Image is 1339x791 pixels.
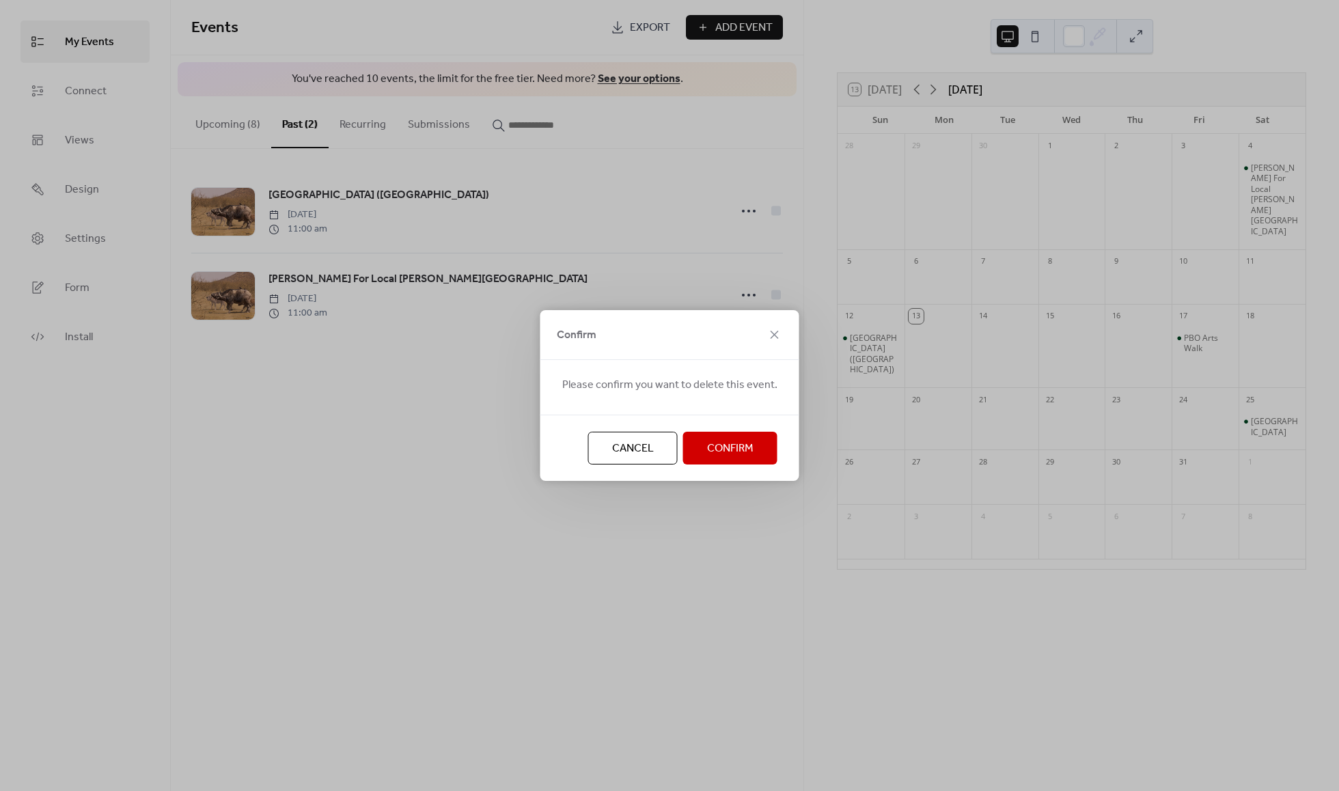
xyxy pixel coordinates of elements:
[562,377,777,393] span: Please confirm you want to delete this event.
[588,432,678,464] button: Cancel
[557,327,596,344] span: Confirm
[683,432,777,464] button: Confirm
[707,441,754,457] span: Confirm
[612,441,654,457] span: Cancel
